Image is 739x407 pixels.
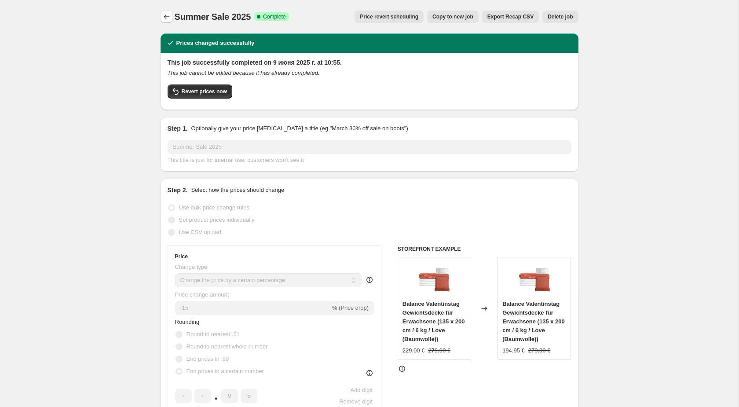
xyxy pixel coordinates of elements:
span: Price revert scheduling [360,13,418,20]
i: This job cannot be edited because it has already completed. [168,70,320,76]
h6: STOREFRONT EXAMPLE [398,246,571,253]
input: ﹡ [175,389,192,403]
button: Price change jobs [161,11,173,23]
span: Use CSV upload [179,229,221,235]
span: Round to nearest whole number [187,343,268,350]
strike: 279.00 € [428,346,450,355]
div: help [365,275,374,284]
button: Export Recap CSV [482,11,539,23]
span: This title is just for internal use, customers won't see it [168,157,304,163]
p: Optionally give your price [MEDICAL_DATA] a title (eg "March 30% off sale on boots") [191,124,408,133]
span: . [214,389,219,403]
span: Balance Valentinstag Gewichtsdecke für Erwachsene (135 x 200 cm / 6 kg / Love (Baumwolle)) [402,301,465,342]
img: TDValentine_sDay-BalanceLoveLetter_80x.jpg [517,262,552,297]
span: Set product prices individually [179,216,255,223]
button: Revert prices now [168,84,232,99]
span: Rounding [175,319,200,325]
button: Price revert scheduling [355,11,424,23]
h2: Step 2. [168,186,188,194]
div: 194.95 € [502,346,525,355]
span: Complete [263,13,285,20]
span: Price change amount [175,291,229,298]
input: -15 [175,301,330,315]
span: End prices in .99 [187,356,229,362]
button: Copy to new job [427,11,479,23]
input: ﹡ [221,389,238,403]
span: End prices in a certain number [187,368,264,374]
input: 30% off holiday sale [168,140,571,154]
strike: 279.00 € [528,346,551,355]
span: Revert prices now [182,88,227,95]
h3: Price [175,253,188,260]
h2: This job successfully completed on 9 июня 2025 г. at 10:55. [168,58,571,67]
span: Use bulk price change rules [179,204,249,211]
p: Select how the prices should change [191,186,284,194]
button: Delete job [542,11,578,23]
span: Copy to new job [432,13,473,20]
span: Delete job [548,13,573,20]
input: ﹡ [194,389,211,403]
div: 229.00 € [402,346,425,355]
span: Summer Sale 2025 [175,12,251,22]
input: ﹡ [241,389,257,403]
h2: Step 1. [168,124,188,133]
span: Change type [175,264,208,270]
img: TDValentine_sDay-BalanceLoveLetter_80x.jpg [417,262,452,297]
span: Round to nearest .01 [187,331,240,337]
span: Export Recap CSV [487,13,534,20]
span: % (Price drop) [332,304,369,311]
span: Balance Valentinstag Gewichtsdecke für Erwachsene (135 x 200 cm / 6 kg / Love (Baumwolle)) [502,301,565,342]
h2: Prices changed successfully [176,39,255,48]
